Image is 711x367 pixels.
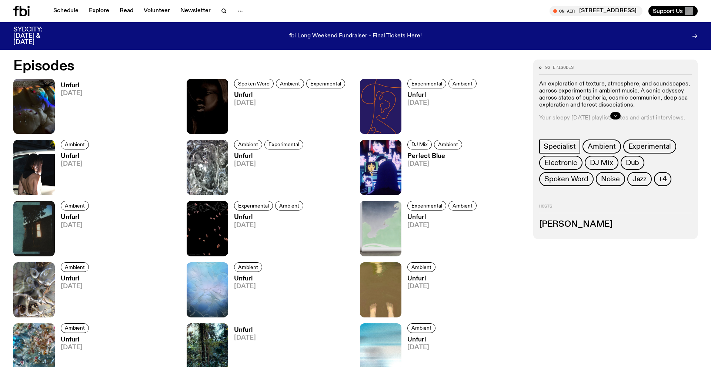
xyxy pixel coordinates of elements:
a: Read [115,6,138,16]
span: [DATE] [234,222,306,229]
span: Experimental [411,81,442,86]
span: Noise [601,175,620,183]
a: Specialist [539,139,580,154]
span: [DATE] [407,222,479,229]
a: Unfurl[DATE] [228,214,306,256]
span: Ambient [453,81,473,86]
a: Unfurl[DATE] [55,214,91,256]
a: Newsletter [176,6,215,16]
a: Volunteer [139,6,174,16]
span: Ambient [65,264,85,270]
h3: Unfurl [61,276,91,282]
a: Spoken Word [234,79,274,88]
span: Support Us [653,8,683,14]
a: Ambient [448,201,477,211]
span: Ambient [588,142,616,151]
a: Unfurl[DATE] [401,92,479,134]
button: On Air[STREET_ADDRESS] [550,6,642,16]
a: Ambient [448,79,477,88]
span: [DATE] [234,161,306,167]
h3: Unfurl [234,214,306,220]
a: Unfurl[DATE] [228,153,306,195]
a: Dub [621,156,644,170]
a: Ambient [434,140,462,149]
a: Ambient [61,140,89,149]
a: Ambient [61,262,89,272]
span: Spoken Word [238,81,270,86]
h3: Unfurl [61,83,83,89]
a: Unfurl[DATE] [55,276,91,317]
span: Ambient [453,203,473,209]
span: Experimental [628,142,671,151]
a: Unfurl[DATE] [401,276,438,317]
p: An exploration of texture, atmosphere, and soundscapes, across experiments in ambient music. A so... [539,80,692,109]
h3: Unfurl [407,276,438,282]
a: Perfect Blue[DATE] [401,153,464,195]
a: Noise [596,172,625,186]
p: fbi Long Weekend Fundraiser - Final Tickets Here! [289,33,422,40]
h3: Unfurl [234,276,264,282]
a: Unfurl[DATE] [55,153,91,195]
a: Experimental [306,79,345,88]
h3: Unfurl [61,214,91,220]
a: Experimental [407,79,446,88]
span: Experimental [310,81,341,86]
h3: Unfurl [61,153,91,159]
a: Ambient [276,79,304,88]
span: DJ Mix [590,159,613,167]
span: Experimental [411,203,442,209]
a: Experimental [623,139,677,154]
a: Ambient [61,201,89,211]
span: Ambient [65,142,85,147]
button: Support Us [648,6,698,16]
h3: Unfurl [407,92,479,98]
h3: Unfurl [407,214,479,220]
h3: [PERSON_NAME] [539,220,692,229]
a: Spoken Word [539,172,594,186]
a: Ambient [234,262,262,272]
span: Ambient [238,142,258,147]
span: Ambient [411,264,431,270]
h2: Hosts [539,204,692,213]
span: DJ Mix [411,142,428,147]
span: Ambient [411,325,431,331]
span: +4 [658,175,667,183]
span: Ambient [438,142,458,147]
span: [DATE] [407,283,438,290]
span: [DATE] [61,90,83,97]
a: Experimental [264,140,303,149]
span: Jazz [632,175,647,183]
h2: Episodes [13,60,467,73]
span: Experimental [238,203,269,209]
span: [DATE] [234,100,347,106]
span: Specialist [544,142,576,151]
span: [DATE] [234,335,256,341]
span: Electronic [544,159,577,167]
a: Unfurl[DATE] [228,92,347,134]
a: Electronic [539,156,583,170]
span: [DATE] [61,344,91,351]
a: Jazz [627,172,652,186]
span: Spoken Word [544,175,588,183]
span: [DATE] [234,283,264,290]
span: Ambient [279,203,299,209]
img: A piece of fabric is pierced by sewing pins with different coloured heads, a rainbow light is cas... [13,79,55,134]
span: [DATE] [61,283,91,290]
span: [DATE] [407,100,479,106]
span: [DATE] [61,161,91,167]
a: Ambient [583,139,621,154]
a: Experimental [407,201,446,211]
span: 92 episodes [545,65,574,70]
a: Unfurl[DATE] [55,83,83,134]
span: Experimental [268,142,299,147]
a: Ambient [407,323,435,333]
span: Ambient [238,264,258,270]
span: Ambient [280,81,300,86]
a: Unfurl[DATE] [228,276,264,317]
h3: Unfurl [61,337,91,343]
span: Dub [626,159,639,167]
a: Ambient [407,262,435,272]
a: Ambient [234,140,262,149]
a: Ambient [275,201,303,211]
span: [DATE] [407,344,438,351]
